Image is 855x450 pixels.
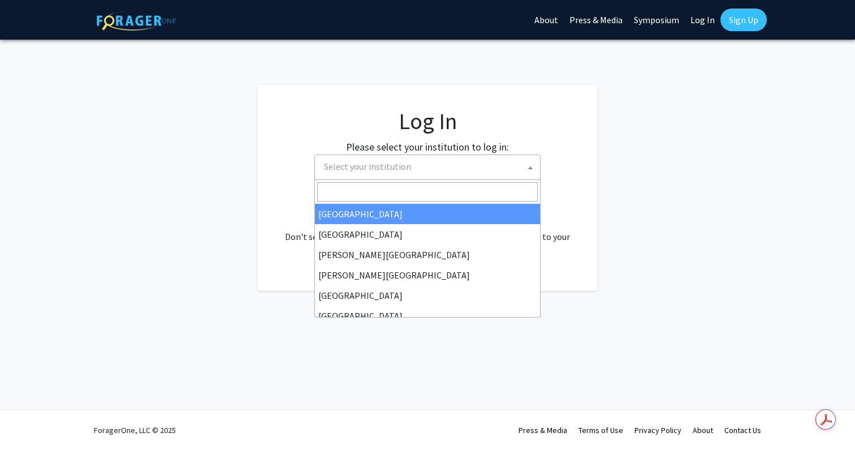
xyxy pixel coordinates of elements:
[315,285,540,306] li: [GEOGRAPHIC_DATA]
[314,155,541,180] span: Select your institution
[315,245,540,265] li: [PERSON_NAME][GEOGRAPHIC_DATA]
[280,203,575,257] div: No account? . Don't see your institution? about bringing ForagerOne to your institution.
[578,425,623,435] a: Terms of Use
[97,11,176,31] img: ForagerOne Logo
[634,425,681,435] a: Privacy Policy
[720,8,767,31] a: Sign Up
[315,204,540,224] li: [GEOGRAPHIC_DATA]
[315,224,540,245] li: [GEOGRAPHIC_DATA]
[317,182,538,202] input: Search
[346,139,509,155] label: Please select your institution to log in:
[94,410,176,450] div: ForagerOne, LLC © 2025
[724,425,761,435] a: Contact Us
[519,425,567,435] a: Press & Media
[315,306,540,326] li: [GEOGRAPHIC_DATA]
[693,425,713,435] a: About
[319,155,540,178] span: Select your institution
[315,265,540,285] li: [PERSON_NAME][GEOGRAPHIC_DATA]
[280,108,575,135] h1: Log In
[324,161,411,172] span: Select your institution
